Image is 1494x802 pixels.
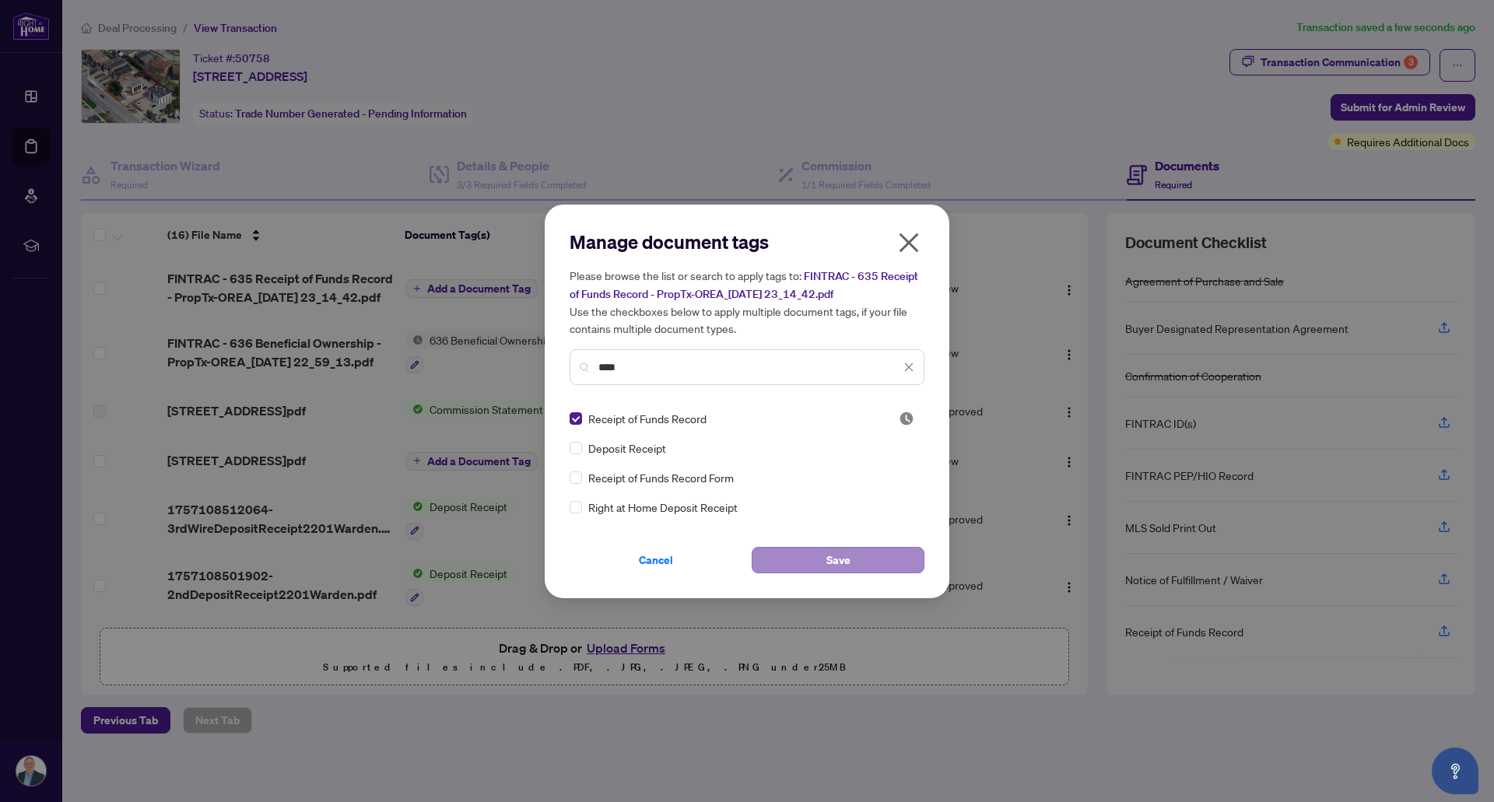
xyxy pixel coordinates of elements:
[639,548,673,573] span: Cancel
[570,267,924,337] h5: Please browse the list or search to apply tags to: Use the checkboxes below to apply multiple doc...
[588,469,734,486] span: Receipt of Funds Record Form
[570,269,918,301] span: FINTRAC - 635 Receipt of Funds Record - PropTx-OREA_[DATE] 23_14_42.pdf
[1432,748,1478,794] button: Open asap
[899,411,914,426] span: Pending Review
[588,499,738,516] span: Right at Home Deposit Receipt
[570,547,742,573] button: Cancel
[899,411,914,426] img: status
[588,410,707,427] span: Receipt of Funds Record
[903,362,914,373] span: close
[896,230,921,255] span: close
[570,229,924,254] h2: Manage document tags
[588,440,666,457] span: Deposit Receipt
[752,547,924,573] button: Save
[826,548,850,573] span: Save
